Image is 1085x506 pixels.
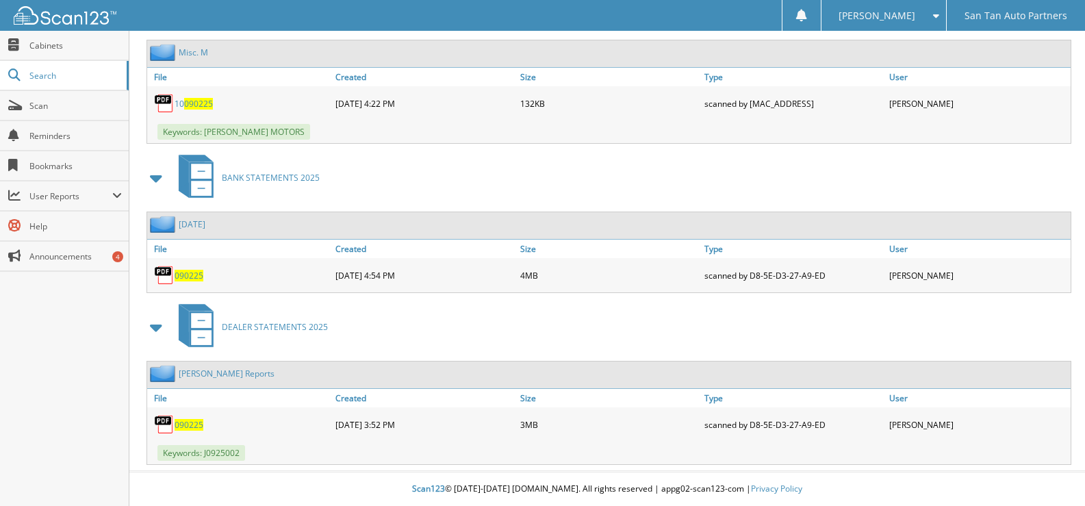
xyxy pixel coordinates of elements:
[179,368,275,379] a: [PERSON_NAME] Reports
[170,151,320,205] a: BANK STATEMENTS 2025
[147,68,332,86] a: File
[965,12,1067,20] span: San Tan Auto Partners
[29,160,122,172] span: Bookmarks
[29,220,122,232] span: Help
[170,300,328,354] a: DEALER STATEMENTS 2025
[839,12,915,20] span: [PERSON_NAME]
[332,90,517,117] div: [DATE] 4:22 PM
[175,98,213,110] a: 10090225
[29,130,122,142] span: Reminders
[184,98,213,110] span: 090225
[222,172,320,184] span: BANK STATEMENTS 2025
[517,68,702,86] a: Size
[29,251,122,262] span: Announcements
[29,190,112,202] span: User Reports
[332,389,517,407] a: Created
[517,389,702,407] a: Size
[147,389,332,407] a: File
[701,262,886,289] div: scanned by D8-5E-D3-27-A9-ED
[886,262,1071,289] div: [PERSON_NAME]
[751,483,802,494] a: Privacy Policy
[112,251,123,262] div: 4
[886,389,1071,407] a: User
[886,90,1071,117] div: [PERSON_NAME]
[517,411,702,438] div: 3MB
[175,419,203,431] a: 090225
[222,321,328,333] span: DEALER STATEMENTS 2025
[129,472,1085,506] div: © [DATE]-[DATE] [DOMAIN_NAME]. All rights reserved | appg02-scan123-com |
[517,262,702,289] div: 4MB
[154,414,175,435] img: PDF.png
[701,68,886,86] a: Type
[412,483,445,494] span: Scan123
[150,44,179,61] img: folder2.png
[29,70,120,81] span: Search
[154,93,175,114] img: PDF.png
[179,218,205,230] a: [DATE]
[175,270,203,281] a: 090225
[150,216,179,233] img: folder2.png
[886,411,1071,438] div: [PERSON_NAME]
[157,124,310,140] span: Keywords: [PERSON_NAME] MOTORS
[332,68,517,86] a: Created
[701,90,886,117] div: scanned by [MAC_ADDRESS]
[517,240,702,258] a: Size
[14,6,116,25] img: scan123-logo-white.svg
[29,40,122,51] span: Cabinets
[1017,440,1085,506] iframe: Chat Widget
[29,100,122,112] span: Scan
[701,389,886,407] a: Type
[150,365,179,382] img: folder2.png
[154,265,175,286] img: PDF.png
[179,47,208,58] a: Misc. M
[332,262,517,289] div: [DATE] 4:54 PM
[147,240,332,258] a: File
[332,411,517,438] div: [DATE] 3:52 PM
[517,90,702,117] div: 132KB
[157,445,245,461] span: Keywords: J0925002
[332,240,517,258] a: Created
[886,68,1071,86] a: User
[701,411,886,438] div: scanned by D8-5E-D3-27-A9-ED
[701,240,886,258] a: Type
[886,240,1071,258] a: User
